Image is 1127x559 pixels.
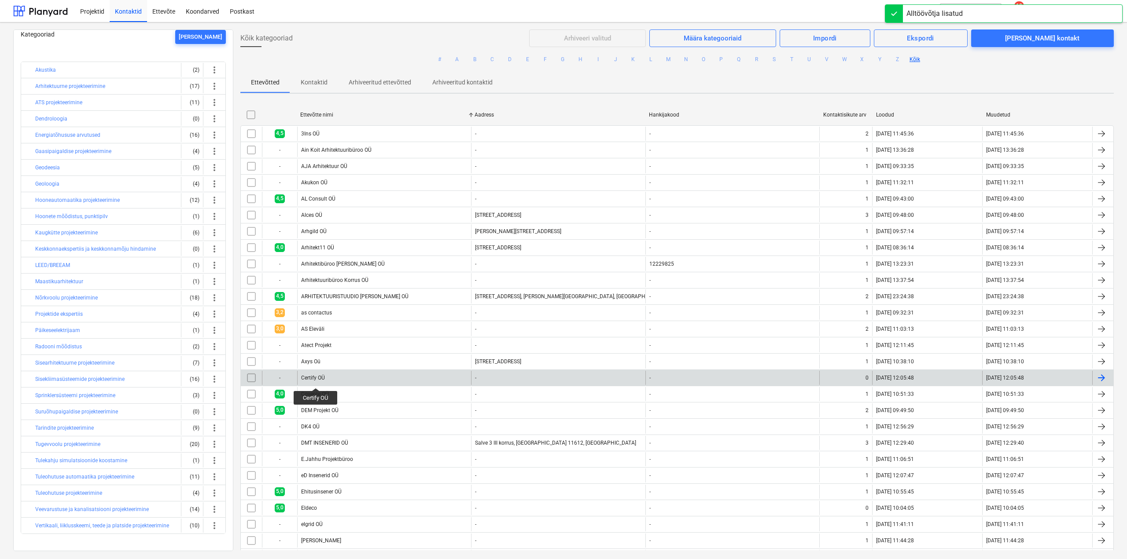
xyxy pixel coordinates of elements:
[839,54,850,65] button: W
[716,54,726,65] button: P
[35,488,102,498] button: Tuleohutuse projekteerimine
[185,161,199,175] div: (5)
[986,163,1024,169] div: [DATE] 09:33:35
[986,131,1024,137] div: [DATE] 11:45:36
[275,194,285,203] span: 4,5
[185,437,199,451] div: (20)
[649,196,651,202] div: -
[209,113,220,124] span: more_vert
[301,326,324,332] div: AS Eleväli
[986,375,1024,381] div: [DATE] 12:05:48
[876,342,914,348] div: [DATE] 12:11:45
[209,260,220,270] span: more_vert
[876,326,914,332] div: [DATE] 11:03:13
[301,147,372,153] div: Ain Koit Arhitektuuribüroo OÜ
[301,472,339,479] div: eD Insenerid OÜ
[876,228,914,234] div: [DATE] 09:57:14
[540,54,550,65] button: F
[876,212,914,218] div: [DATE] 09:48:00
[185,193,199,207] div: (12)
[275,487,285,496] span: 5,0
[275,292,285,300] span: 4,5
[866,440,869,446] div: 3
[866,261,869,267] div: 1
[649,228,651,234] div: -
[698,54,709,65] button: O
[866,342,869,348] div: 1
[262,371,297,385] div: -
[906,8,963,19] div: Alltöövõtja lisatud
[649,261,674,267] div: 12229825
[751,54,762,65] button: R
[986,456,1024,462] div: [DATE] 11:06:51
[185,209,199,223] div: (1)
[986,112,1089,118] div: Muudetud
[185,356,199,370] div: (7)
[649,112,816,118] div: Hankijakood
[185,144,199,158] div: (4)
[301,277,368,283] div: Arhitektuuribüroo Korrus OÜ
[866,212,869,218] div: 3
[866,358,869,365] div: 1
[469,54,480,65] button: B
[209,471,220,482] span: more_vert
[971,29,1114,47] button: [PERSON_NAME] kontakt
[209,374,220,384] span: more_vert
[876,472,914,479] div: [DATE] 12:07:47
[876,391,914,397] div: [DATE] 10:51:33
[475,310,476,316] div: -
[262,257,297,271] div: -
[209,179,220,189] span: more_vert
[185,421,199,435] div: (9)
[866,407,869,413] div: 2
[301,342,331,348] div: Atect Projekt
[35,162,60,173] button: Geodeesia
[475,212,521,218] div: [STREET_ADDRESS]
[185,226,199,240] div: (6)
[505,54,515,65] button: D
[475,456,476,462] div: -
[823,112,869,118] div: Kontaktisikute arv
[185,340,199,354] div: (2)
[35,406,118,417] button: Suruõhupaigaldise projekteerimine
[986,342,1024,348] div: [DATE] 12:11:45
[262,517,297,531] div: -
[301,245,334,251] div: Arhitekt11 OÜ
[275,243,285,252] span: 4,0
[185,453,199,468] div: (1)
[185,79,199,93] div: (17)
[35,146,111,157] button: Gaasipaigaldise projekteerimine
[649,277,651,283] div: -
[649,391,651,397] div: -
[866,131,869,137] div: 2
[185,307,199,321] div: (4)
[35,227,98,238] button: Kaugkütte projekteerimine
[475,112,642,118] div: Aadress
[475,179,476,186] div: -
[179,32,222,42] div: [PERSON_NAME]
[209,130,220,140] span: more_vert
[209,65,220,75] span: more_vert
[876,375,914,381] div: [DATE] 12:05:48
[866,424,869,430] div: 1
[1005,33,1079,44] div: [PERSON_NAME] kontakt
[866,277,869,283] div: 1
[892,54,902,65] button: Z
[35,374,125,384] button: Sisekliimasüsteemide projekteerimine
[804,54,814,65] button: U
[35,81,105,91] button: Arhitektuurne projekteerimine
[185,388,199,402] div: (3)
[209,341,220,352] span: more_vert
[35,358,114,368] button: Sisearhitektuurne projekteerimine
[475,391,476,397] div: -
[300,112,468,118] div: Ettevõtte nimi
[185,323,199,337] div: (1)
[185,128,199,142] div: (16)
[209,439,220,449] span: more_vert
[986,424,1024,430] div: [DATE] 12:56:29
[35,471,134,482] button: Tuleohutuse automaatika projekteerimine
[874,54,885,65] button: Y
[301,424,320,430] div: DK4 OÜ
[301,212,322,218] div: Alces OÜ
[35,455,127,466] button: Tulekahju simulatsioonide koostamine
